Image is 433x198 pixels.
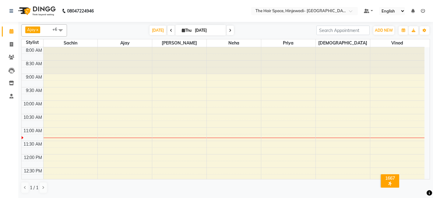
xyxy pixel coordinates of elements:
span: Thu [180,28,193,33]
span: Priya [261,39,315,47]
div: 9:00 AM [25,74,43,80]
div: 12:30 PM [23,168,43,174]
span: Sachin [44,39,98,47]
div: 12:00 PM [23,154,43,161]
div: 11:30 AM [22,141,43,147]
a: x [36,27,38,32]
span: +6 [52,27,62,32]
input: 2025-09-04 [193,26,224,35]
span: Vinod [370,39,424,47]
div: 8:00 AM [25,47,43,54]
span: [DATE] [150,26,166,35]
button: ADD NEW [373,26,394,35]
div: 11:00 AM [22,128,43,134]
span: Ajay [27,27,36,32]
img: logo [16,2,57,19]
span: [DEMOGRAPHIC_DATA] [316,39,370,47]
span: Neha [207,39,261,47]
div: 1667 [382,175,398,181]
span: ADD NEW [375,28,393,33]
b: 08047224946 [67,2,94,19]
span: 1 / 1 [30,185,38,191]
div: 9:30 AM [25,87,43,94]
div: 8:30 AM [25,61,43,67]
input: Search Appointment [316,26,370,35]
div: 10:00 AM [22,101,43,107]
div: 10:30 AM [22,114,43,121]
div: Stylist [22,39,43,46]
span: [PERSON_NAME] [152,39,206,47]
span: Ajay [98,39,152,47]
